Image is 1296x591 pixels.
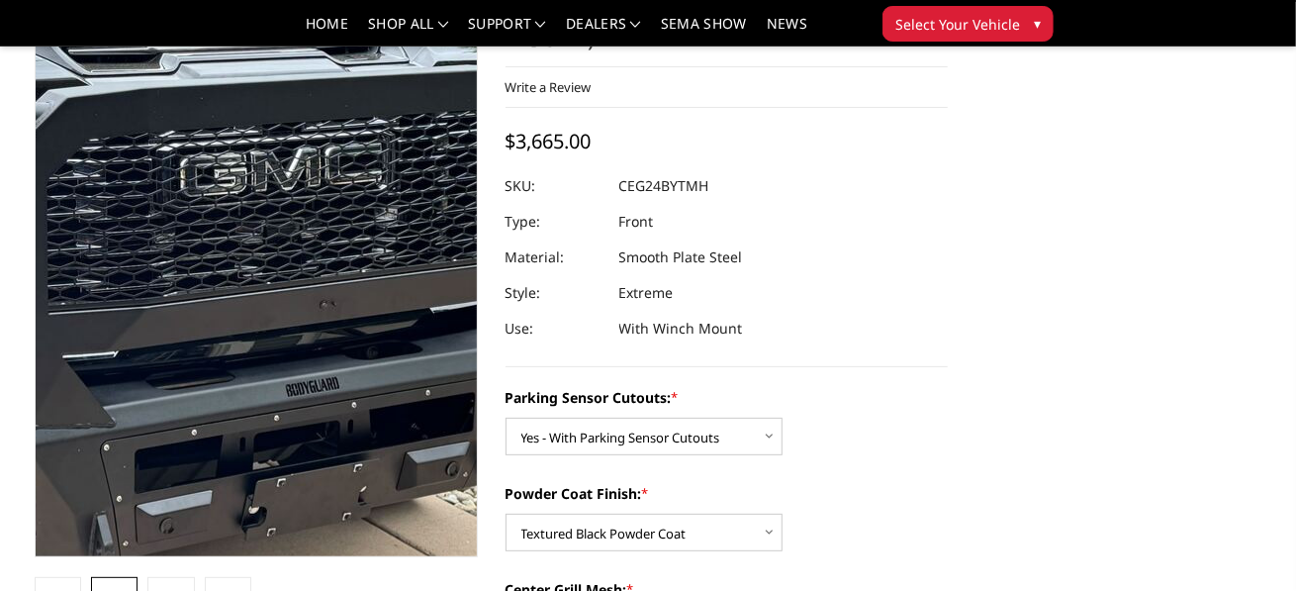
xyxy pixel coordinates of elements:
[506,483,949,504] label: Powder Coat Finish:
[506,168,604,204] dt: SKU:
[1034,13,1041,34] span: ▾
[506,128,592,154] span: $3,665.00
[506,387,949,408] label: Parking Sensor Cutouts:
[566,17,641,46] a: Dealers
[1197,496,1296,591] iframe: Chat Widget
[619,168,709,204] dd: CEG24BYTMH
[506,275,604,311] dt: Style:
[619,204,654,240] dd: Front
[767,17,807,46] a: News
[619,275,674,311] dd: Extreme
[661,17,747,46] a: SEMA Show
[619,311,743,346] dd: With Winch Mount
[895,14,1020,35] span: Select Your Vehicle
[506,78,592,96] a: Write a Review
[306,17,348,46] a: Home
[506,240,604,275] dt: Material:
[619,240,743,275] dd: Smooth Plate Steel
[368,17,448,46] a: shop all
[468,17,546,46] a: Support
[882,6,1054,42] button: Select Your Vehicle
[506,204,604,240] dt: Type:
[506,311,604,346] dt: Use:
